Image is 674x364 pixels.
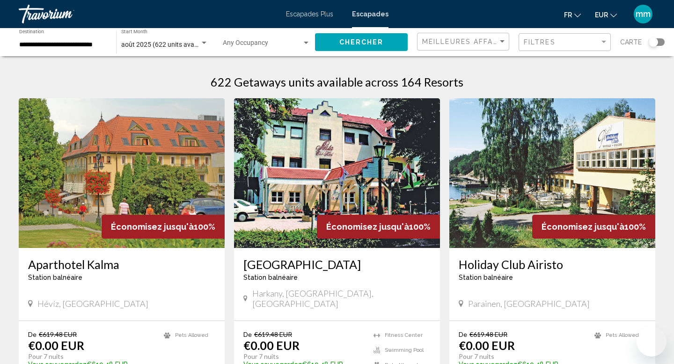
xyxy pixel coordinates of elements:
[39,330,77,338] span: €619.48 EUR
[19,98,225,248] img: 8097E01X.jpg
[102,215,225,239] div: 100%
[243,352,364,361] p: Pour 7 nuits
[459,338,515,352] p: €0.00 EUR
[468,298,590,309] span: Parainen, [GEOGRAPHIC_DATA]
[422,38,506,46] mat-select: Sort by
[422,38,511,45] span: Meilleures affaires
[459,330,467,338] span: De
[19,5,277,23] a: Travorium
[37,298,148,309] span: Hévíz, [GEOGRAPHIC_DATA]
[211,75,463,89] h1: 622 Getaways units available across 164 Resorts
[28,352,154,361] p: Pour 7 nuits
[532,215,655,239] div: 100%
[339,39,384,46] span: Chercher
[28,274,82,281] span: Station balnéaire
[631,4,655,24] button: Menu utilisateur
[28,338,84,352] p: €0.00 EUR
[637,327,667,357] iframe: Bouton de lancement de la fenêtre de messagerie
[459,352,585,361] p: Pour 7 nuits
[595,11,608,19] font: EUR
[352,10,388,18] a: Escapades
[234,98,440,248] img: 3480E01X.jpg
[459,257,646,271] a: Holiday Club Airisto
[564,8,581,22] button: Changer de langue
[252,288,431,309] span: Harkany, [GEOGRAPHIC_DATA], [GEOGRAPHIC_DATA]
[243,274,298,281] span: Station balnéaire
[326,222,409,232] span: Économisez jusqu'à
[469,330,507,338] span: €619.48 EUR
[385,347,424,353] span: Swimming Pool
[315,33,408,51] button: Chercher
[317,215,440,239] div: 100%
[524,38,556,46] span: Filtres
[243,330,252,338] span: De
[111,222,194,232] span: Économisez jusqu'à
[121,41,212,48] span: août 2025 (622 units available)
[254,330,292,338] span: €619.48 EUR
[243,257,431,271] a: [GEOGRAPHIC_DATA]
[519,33,611,52] button: Filter
[28,330,37,338] span: De
[595,8,617,22] button: Changer de devise
[620,36,642,49] span: Carte
[175,332,208,338] span: Pets Allowed
[542,222,624,232] span: Économisez jusqu'à
[385,332,423,338] span: Fitness Center
[564,11,572,19] font: fr
[606,332,639,338] span: Pets Allowed
[636,9,651,19] font: mm
[28,257,215,271] a: Aparthotel Kalma
[459,274,513,281] span: Station balnéaire
[449,98,655,248] img: 3550O01X.jpg
[286,10,333,18] a: Escapades Plus
[243,338,300,352] p: €0.00 EUR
